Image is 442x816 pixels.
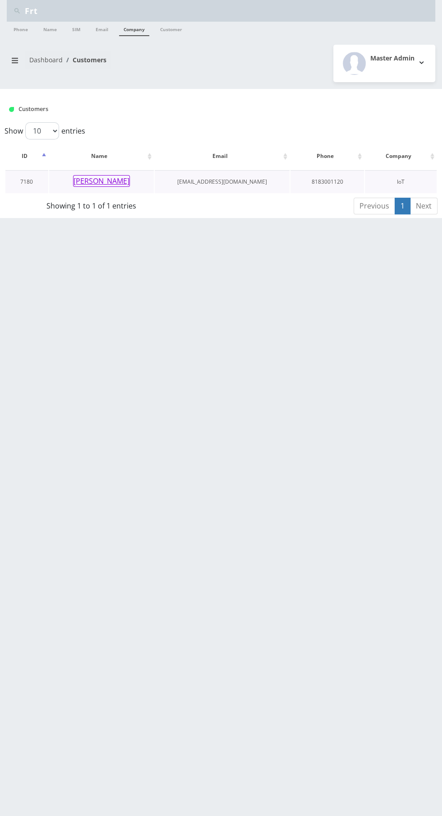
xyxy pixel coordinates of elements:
[155,143,290,169] th: Email: activate to sort column ascending
[49,143,154,169] th: Name: activate to sort column ascending
[5,143,48,169] th: ID: activate to sort column descending
[73,175,130,187] button: [PERSON_NAME]
[9,22,32,35] a: Phone
[290,143,364,169] th: Phone: activate to sort column ascending
[25,122,59,139] select: Showentries
[29,56,63,64] a: Dashboard
[9,106,360,112] h1: Customers
[91,22,113,35] a: Email
[39,22,61,35] a: Name
[5,197,178,211] div: Showing 1 to 1 of 1 entries
[155,170,290,193] td: [EMAIL_ADDRESS][DOMAIN_NAME]
[365,143,437,169] th: Company: activate to sort column ascending
[365,170,437,193] td: IoT
[354,198,395,214] a: Previous
[5,170,48,193] td: 7180
[5,122,85,139] label: Show entries
[290,170,364,193] td: 8183001120
[156,22,187,35] a: Customer
[7,51,214,76] nav: breadcrumb
[410,198,437,214] a: Next
[333,45,435,82] button: Master Admin
[25,2,433,19] input: Search Teltik
[63,55,106,65] li: Customers
[395,198,410,214] a: 1
[119,22,149,36] a: Company
[370,55,414,62] h2: Master Admin
[68,22,85,35] a: SIM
